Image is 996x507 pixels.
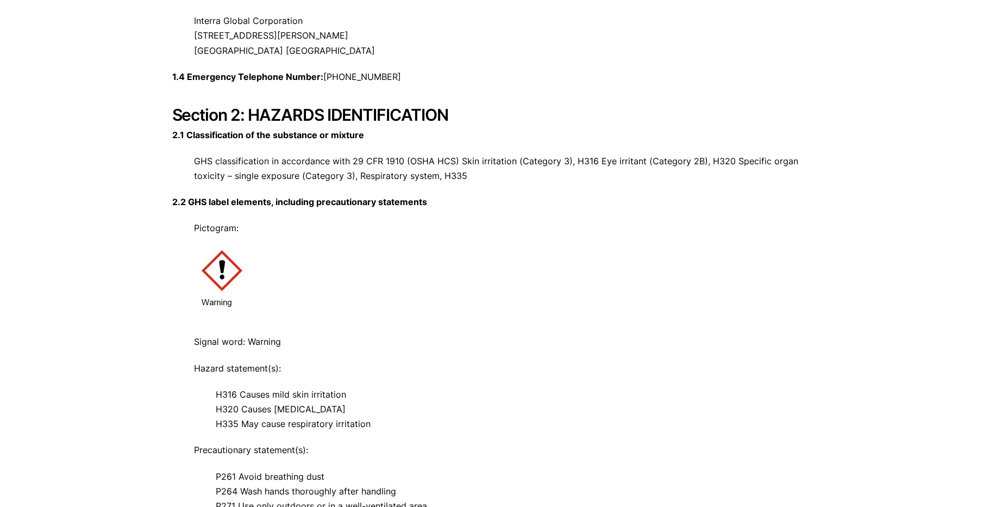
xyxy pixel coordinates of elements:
[172,129,364,140] strong: 2.1 Classification of the substance or mixture
[172,105,824,125] h2: Section 2: HAZARDS IDENTIFICATION
[172,443,824,457] p: Precautionary statement(s):
[172,335,824,349] p: Signal word: Warning
[172,71,323,82] strong: 1.4 Emergency Telephone Number:
[172,361,824,376] p: Hazard statement(s):
[172,70,824,84] p: [PHONE_NUMBER]
[172,196,427,207] strong: 2.2 GHS label elements, including precautionary statements
[172,154,824,183] p: GHS classification in accordance with 29 CFR 1910 (OSHA HCS) Skin irritation (Category 3), H316 E...
[172,221,824,236] p: Pictogram:
[172,387,824,432] p: H316 Causes mild skin irritation H320 Causes [MEDICAL_DATA] H335 May cause respiratory irritation
[172,14,824,58] p: Interra Global Corporation [STREET_ADDRESS][PERSON_NAME] [GEOGRAPHIC_DATA] [GEOGRAPHIC_DATA]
